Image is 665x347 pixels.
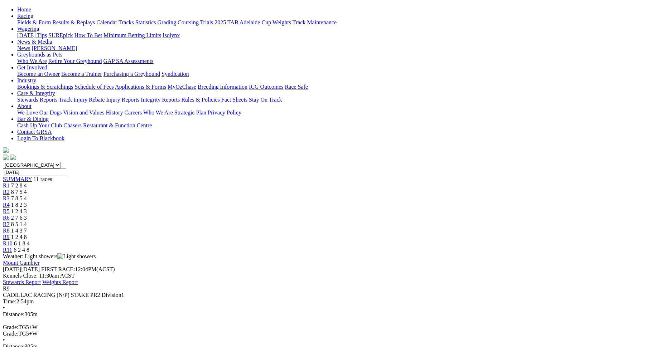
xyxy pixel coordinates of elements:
span: 6 1 8 4 [14,240,30,246]
a: MyOzChase [168,84,196,90]
a: Syndication [162,71,189,77]
a: R10 [3,240,13,246]
a: Login To Blackbook [17,135,64,141]
a: Isolynx [163,32,180,38]
span: • [3,305,5,311]
a: SUREpick [48,32,73,38]
a: ICG Outcomes [249,84,283,90]
a: R5 [3,208,10,214]
a: Greyhounds as Pets [17,52,62,58]
a: Tracks [119,19,134,25]
a: Get Involved [17,64,47,70]
a: Coursing [178,19,199,25]
a: Race Safe [285,84,308,90]
a: Injury Reports [106,97,139,103]
a: Schedule of Fees [74,84,114,90]
img: Light showers [57,253,96,260]
a: Weights [273,19,291,25]
div: Get Involved [17,71,662,77]
a: Rules & Policies [181,97,220,103]
div: Racing [17,19,662,26]
a: R7 [3,221,10,227]
div: Wagering [17,32,662,39]
a: R11 [3,247,12,253]
div: Care & Integrity [17,97,662,103]
a: Stay On Track [249,97,282,103]
a: R9 [3,234,10,240]
a: About [17,103,32,109]
a: Bookings & Scratchings [17,84,73,90]
div: News & Media [17,45,662,52]
span: Grade: [3,331,19,337]
span: R8 [3,228,10,234]
div: Kennels Close: 11:30am ACST [3,273,662,279]
span: 7 8 5 4 [11,195,27,201]
a: Statistics [135,19,156,25]
a: Weights Report [42,279,78,285]
a: Privacy Policy [208,109,241,116]
a: How To Bet [74,32,102,38]
a: Home [17,6,31,13]
a: Results & Replays [52,19,95,25]
a: GAP SA Assessments [103,58,154,64]
div: CADILLAC RACING (N/P) STAKE PR2 Division1 [3,292,662,298]
a: Retire Your Greyhound [48,58,102,64]
a: [PERSON_NAME] [32,45,77,51]
span: 1 8 2 3 [11,202,27,208]
span: 6 2 4 8 [14,247,29,253]
a: SUMMARY [3,176,32,182]
span: [DATE] [3,266,40,272]
a: Stewards Report [3,279,41,285]
a: 2025 TAB Adelaide Cup [215,19,271,25]
div: 305m [3,311,662,318]
a: History [106,109,123,116]
a: Careers [124,109,142,116]
div: TG5+W [3,324,662,331]
img: logo-grsa-white.png [3,147,9,153]
a: Who We Are [143,109,173,116]
span: 1 2 4 3 [11,208,27,214]
div: TG5+W [3,331,662,337]
span: Time: [3,298,16,304]
a: News [17,45,30,51]
a: We Love Our Dogs [17,109,62,116]
a: Purchasing a Greyhound [103,71,160,77]
span: 8 7 5 4 [11,189,27,195]
a: Fact Sheets [221,97,247,103]
a: Track Injury Rebate [59,97,105,103]
img: facebook.svg [3,155,9,160]
a: Industry [17,77,36,83]
span: 2 7 6 3 [11,215,27,221]
img: twitter.svg [10,155,16,160]
a: Breeding Information [198,84,247,90]
div: 2:54pm [3,298,662,305]
a: Cash Up Your Club [17,122,62,128]
span: 8 5 1 4 [11,221,27,227]
span: 11 races [33,176,52,182]
span: Distance: [3,311,24,317]
span: Weather: Light showers [3,253,96,259]
span: 1 2 4 8 [11,234,27,240]
a: Calendar [96,19,117,25]
div: Bar & Dining [17,122,662,129]
a: Mount Gambier [3,260,40,266]
a: News & Media [17,39,52,45]
input: Select date [3,168,66,176]
a: Wagering [17,26,39,32]
span: R9 [3,285,10,292]
a: R6 [3,215,10,221]
span: 12:04PM(ACST) [41,266,115,272]
span: Grade: [3,324,19,330]
a: R1 [3,182,10,189]
a: Fields & Form [17,19,51,25]
span: R3 [3,195,10,201]
div: Greyhounds as Pets [17,58,662,64]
